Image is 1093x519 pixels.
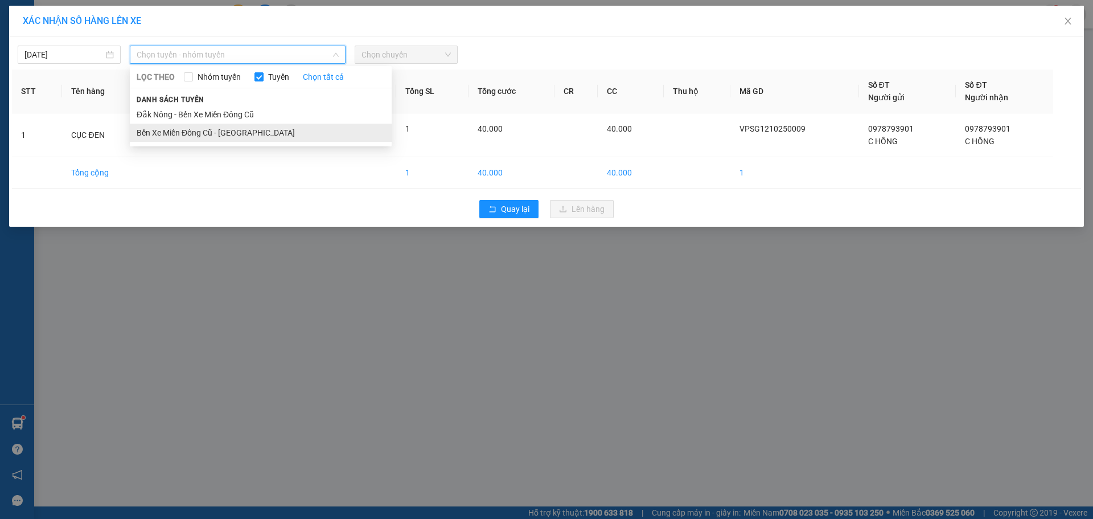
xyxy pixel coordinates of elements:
span: Nhóm tuyến [193,71,245,83]
span: 1 [405,124,410,133]
td: 40.000 [598,157,664,189]
th: Mã GD [730,70,859,113]
th: STT [12,70,62,113]
th: Tổng cước [469,70,554,113]
span: Chọn tuyến - nhóm tuyến [137,46,339,63]
li: [PERSON_NAME] [6,6,165,27]
span: down [332,51,339,58]
span: environment [79,63,87,71]
th: CR [554,70,598,113]
span: VPSG1210250009 [739,124,806,133]
span: Người gửi [868,93,905,102]
span: Danh sách tuyến [130,95,211,105]
span: rollback [488,205,496,214]
button: Close [1052,6,1084,38]
span: close [1063,17,1073,26]
li: Đắk Nông - Bến Xe Miền Đông Cũ [130,105,392,124]
span: C HỒNG [965,137,995,146]
td: CỤC ĐEN [62,113,147,157]
span: 40.000 [607,124,632,133]
th: Tên hàng [62,70,147,113]
th: Thu hộ [664,70,730,113]
input: 12/10/2025 [24,48,104,61]
span: LỌC THEO [137,71,175,83]
span: Số ĐT [965,80,987,89]
button: rollbackQuay lại [479,200,539,218]
span: 0978793901 [868,124,914,133]
span: 0978793901 [965,124,1010,133]
th: CC [598,70,664,113]
td: 1 [396,157,469,189]
li: VP VP Cư Jút [79,48,151,61]
th: Tổng SL [396,70,469,113]
td: Tổng cộng [62,157,147,189]
span: Chọn chuyến [361,46,451,63]
li: VP VP [GEOGRAPHIC_DATA] [6,48,79,86]
button: uploadLên hàng [550,200,614,218]
span: XÁC NHẬN SỐ HÀNG LÊN XE [23,15,141,26]
td: 1 [730,157,859,189]
li: Bến Xe Miền Đông Cũ - [GEOGRAPHIC_DATA] [130,124,392,142]
b: 211 [PERSON_NAME] [PERSON_NAME] [79,63,139,97]
span: Người nhận [965,93,1008,102]
td: 1 [12,113,62,157]
span: 40.000 [478,124,503,133]
td: 40.000 [469,157,554,189]
span: Quay lại [501,203,529,215]
span: C HỒNG [868,137,898,146]
img: logo.jpg [6,6,46,46]
span: Số ĐT [868,80,890,89]
a: Chọn tất cả [303,71,344,83]
span: Tuyến [264,71,294,83]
